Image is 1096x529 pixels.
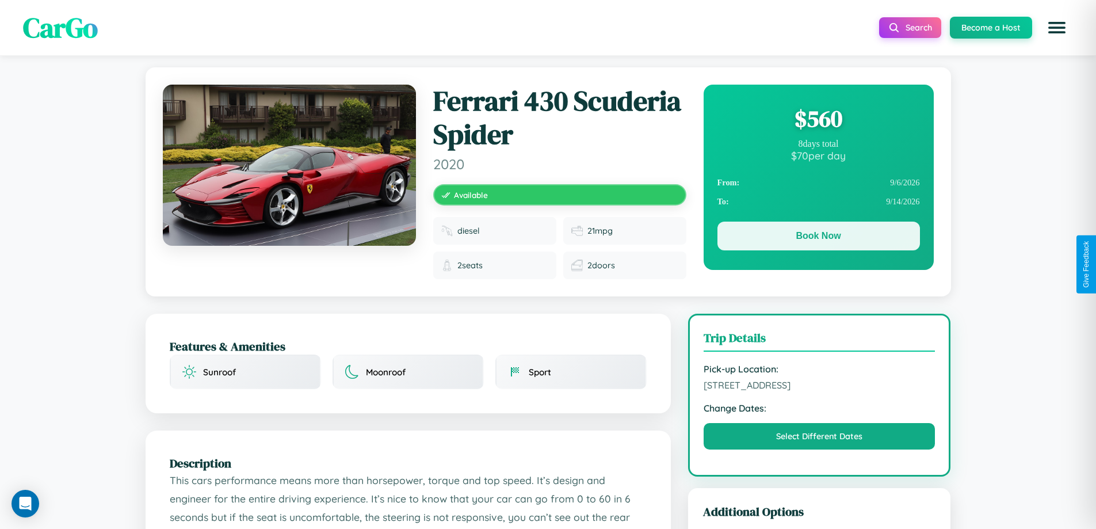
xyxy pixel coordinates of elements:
strong: Pick-up Location: [704,363,935,375]
button: Open menu [1041,12,1073,44]
span: Search [906,22,932,33]
div: Give Feedback [1082,241,1090,288]
span: Sport [529,367,551,378]
div: 8 days total [717,139,920,149]
div: 9 / 6 / 2026 [717,173,920,192]
strong: Change Dates: [704,402,935,414]
h2: Description [170,455,647,471]
span: 2020 [433,155,686,173]
button: Search [879,17,941,38]
div: $ 70 per day [717,149,920,162]
img: Fuel type [441,225,453,237]
span: 2 doors [587,260,615,271]
span: Sunroof [203,367,236,378]
span: Available [454,190,488,200]
div: Open Intercom Messenger [12,490,39,517]
button: Become a Host [950,17,1032,39]
strong: From: [717,178,740,188]
h3: Trip Details [704,329,935,352]
button: Book Now [717,222,920,250]
span: diesel [457,226,480,236]
span: CarGo [23,9,98,47]
img: Fuel efficiency [571,225,583,237]
div: $ 560 [717,103,920,134]
h3: Additional Options [703,503,936,520]
img: Doors [571,260,583,271]
span: 21 mpg [587,226,613,236]
h1: Ferrari 430 Scuderia Spider [433,85,686,151]
div: 9 / 14 / 2026 [717,192,920,211]
h2: Features & Amenities [170,338,647,355]
span: 2 seats [457,260,483,271]
strong: To: [717,197,729,207]
img: Seats [441,260,453,271]
span: [STREET_ADDRESS] [704,379,935,391]
button: Select Different Dates [704,423,935,450]
img: Ferrari 430 Scuderia Spider 2020 [163,85,416,246]
span: Moonroof [366,367,406,378]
